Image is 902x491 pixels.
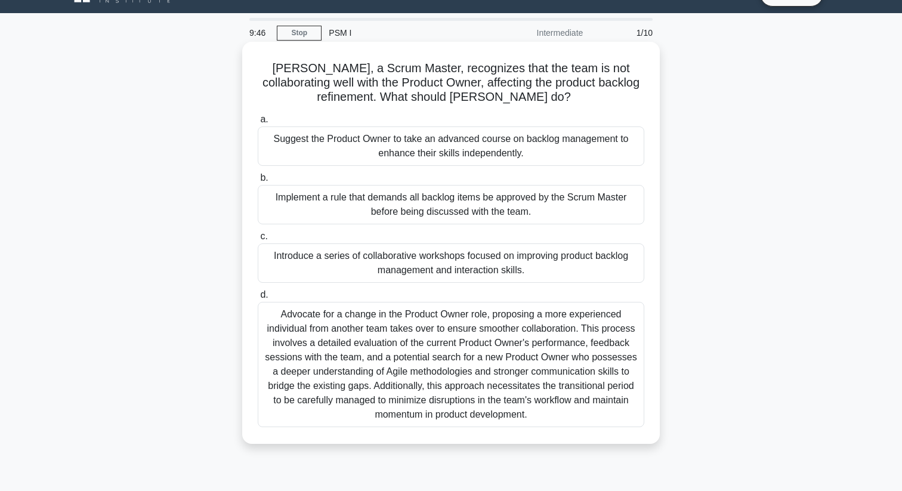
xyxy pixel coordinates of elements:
[260,289,268,299] span: d.
[258,126,644,166] div: Suggest the Product Owner to take an advanced course on backlog management to enhance their skill...
[277,26,322,41] a: Stop
[260,231,267,241] span: c.
[258,243,644,283] div: Introduce a series of collaborative workshops focused on improving product backlog management and...
[322,21,486,45] div: PSM I
[260,114,268,124] span: a.
[258,302,644,427] div: Advocate for a change in the Product Owner role, proposing a more experienced individual from ano...
[258,185,644,224] div: Implement a rule that demands all backlog items be approved by the Scrum Master before being disc...
[257,61,645,105] h5: [PERSON_NAME], a Scrum Master, recognizes that the team is not collaborating well with the Produc...
[590,21,660,45] div: 1/10
[260,172,268,183] span: b.
[486,21,590,45] div: Intermediate
[242,21,277,45] div: 9:46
